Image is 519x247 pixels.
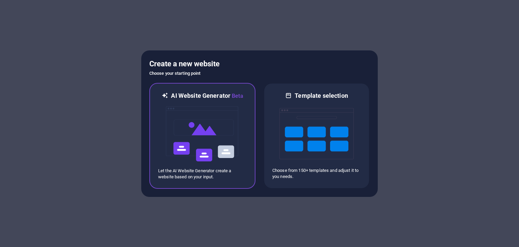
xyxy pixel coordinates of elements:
h6: Template selection [295,92,348,100]
p: Let the AI Website Generator create a website based on your input. [158,168,247,180]
span: Beta [230,93,243,99]
h5: Create a new website [149,59,370,69]
img: ai [165,100,240,168]
h6: AI Website Generator [171,92,243,100]
p: Choose from 150+ templates and adjust it to you needs. [272,167,361,180]
div: Template selectionChoose from 150+ templates and adjust it to you needs. [264,83,370,189]
h6: Choose your starting point [149,69,370,77]
div: AI Website GeneratorBetaaiLet the AI Website Generator create a website based on your input. [149,83,255,189]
